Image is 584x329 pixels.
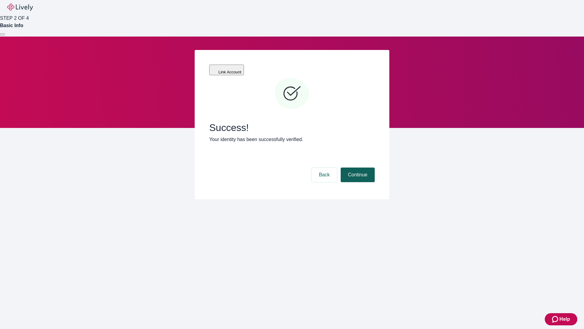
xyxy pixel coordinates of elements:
p: Your identity has been successfully verified. [209,136,375,143]
button: Link Account [209,65,244,75]
button: Zendesk support iconHelp [545,313,577,325]
img: Lively [7,4,33,11]
svg: Checkmark icon [274,76,310,112]
span: Success! [209,122,375,133]
span: Help [559,316,570,323]
button: Continue [341,168,375,182]
button: Back [311,168,337,182]
svg: Zendesk support icon [552,316,559,323]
